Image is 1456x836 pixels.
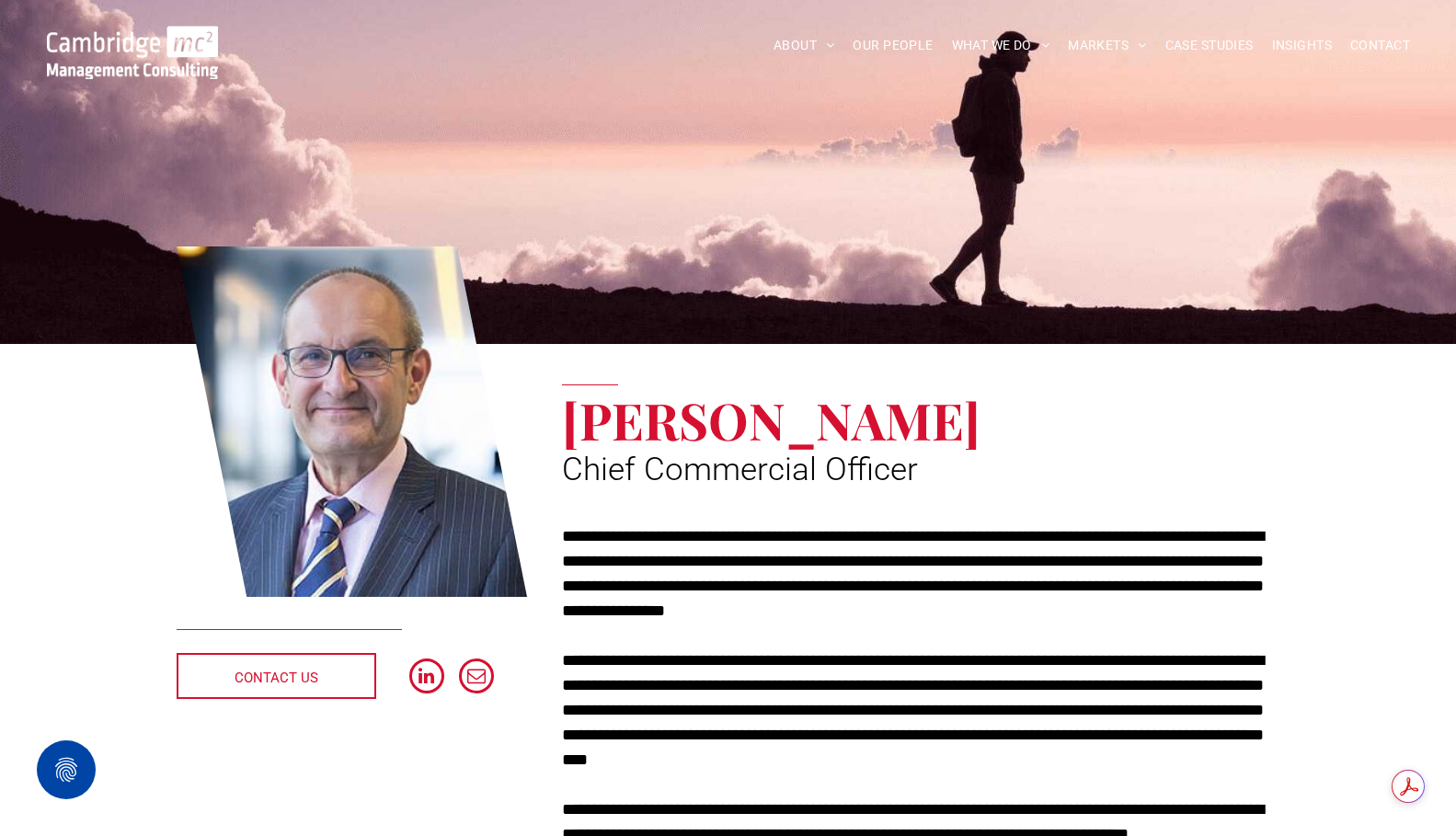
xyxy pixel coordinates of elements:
a: OUR PEOPLE [843,31,942,60]
span: [PERSON_NAME] [562,385,980,453]
a: linkedin [409,658,444,698]
a: INSIGHTS [1263,31,1341,60]
a: MARKETS [1059,31,1155,60]
a: CASE STUDIES [1156,31,1263,60]
a: Stuart Curzon | Chief Commercial Officer | Cambridge Management Consulting [177,244,528,601]
a: CONTACT [1341,31,1419,60]
a: CONTACT US [177,653,376,699]
a: ABOUT [764,31,844,60]
img: Go to Homepage [47,26,218,79]
a: Your Business Transformed | Cambridge Management Consulting [47,29,218,48]
span: Chief Commercial Officer [562,451,918,488]
span: CONTACT US [235,655,318,701]
a: WHAT WE DO [943,31,1060,60]
a: email [459,658,494,698]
